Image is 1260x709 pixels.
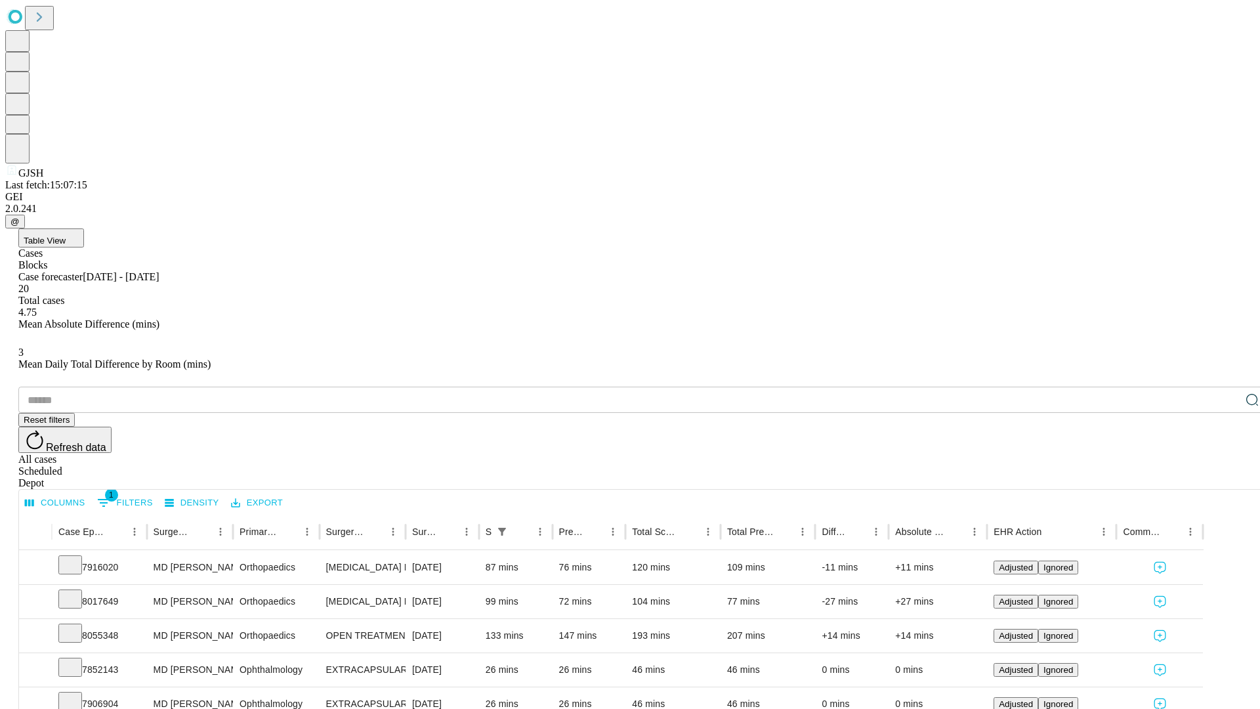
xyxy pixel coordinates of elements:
[58,653,140,687] div: 7852143
[326,551,399,584] div: [MEDICAL_DATA] MEDIAL OR LATERAL MENISCECTOMY
[895,653,980,687] div: 0 mins
[849,523,867,541] button: Sort
[513,523,531,541] button: Sort
[412,619,472,653] div: [DATE]
[1038,629,1078,643] button: Ignored
[240,619,312,653] div: Orthopaedics
[412,526,438,537] div: Surgery Date
[18,283,29,294] span: 20
[326,526,364,537] div: Surgery Name
[999,563,1033,572] span: Adjusted
[58,551,140,584] div: 7916020
[493,523,511,541] button: Show filters
[994,663,1038,677] button: Adjusted
[895,526,946,537] div: Absolute Difference
[632,585,714,618] div: 104 mins
[1043,665,1073,675] span: Ignored
[486,551,546,584] div: 87 mins
[699,523,717,541] button: Menu
[604,523,622,541] button: Menu
[1043,563,1073,572] span: Ignored
[107,523,125,541] button: Sort
[384,523,402,541] button: Menu
[486,653,546,687] div: 26 mins
[1123,526,1161,537] div: Comments
[46,442,106,453] span: Refresh data
[18,347,24,358] span: 3
[999,699,1033,709] span: Adjusted
[457,523,476,541] button: Menu
[994,526,1041,537] div: EHR Action
[240,653,312,687] div: Ophthalmology
[965,523,984,541] button: Menu
[775,523,793,541] button: Sort
[412,653,472,687] div: [DATE]
[18,271,83,282] span: Case forecaster
[26,625,45,648] button: Expand
[994,595,1038,609] button: Adjusted
[493,523,511,541] div: 1 active filter
[105,488,118,502] span: 1
[1043,597,1073,607] span: Ignored
[727,653,809,687] div: 46 mins
[681,523,699,541] button: Sort
[999,665,1033,675] span: Adjusted
[559,653,619,687] div: 26 mins
[125,523,144,541] button: Menu
[280,523,298,541] button: Sort
[793,523,812,541] button: Menu
[154,526,192,537] div: Surgeon Name
[24,236,66,246] span: Table View
[486,526,492,537] div: Scheduled In Room Duration
[822,619,882,653] div: +14 mins
[559,551,619,584] div: 76 mins
[822,551,882,584] div: -11 mins
[154,619,226,653] div: MD [PERSON_NAME] [PERSON_NAME]
[895,619,980,653] div: +14 mins
[1043,631,1073,641] span: Ignored
[26,591,45,614] button: Expand
[240,551,312,584] div: Orthopaedics
[58,619,140,653] div: 8055348
[999,631,1033,641] span: Adjusted
[94,492,156,513] button: Show filters
[632,551,714,584] div: 120 mins
[366,523,384,541] button: Sort
[822,653,882,687] div: 0 mins
[727,551,809,584] div: 109 mins
[999,597,1033,607] span: Adjusted
[154,551,226,584] div: MD [PERSON_NAME] [PERSON_NAME]
[18,427,112,453] button: Refresh data
[240,526,278,537] div: Primary Service
[5,215,25,228] button: @
[1163,523,1181,541] button: Sort
[486,585,546,618] div: 99 mins
[439,523,457,541] button: Sort
[240,585,312,618] div: Orthopaedics
[559,526,585,537] div: Predicted In Room Duration
[18,167,43,179] span: GJSH
[947,523,965,541] button: Sort
[154,653,226,687] div: MD [PERSON_NAME]
[994,629,1038,643] button: Adjusted
[559,619,619,653] div: 147 mins
[632,619,714,653] div: 193 mins
[154,585,226,618] div: MD [PERSON_NAME] [PERSON_NAME]
[326,619,399,653] div: OPEN TREATMENT [MEDICAL_DATA]
[1038,663,1078,677] button: Ignored
[1043,523,1061,541] button: Sort
[26,557,45,580] button: Expand
[326,653,399,687] div: EXTRACAPSULAR CATARACT REMOVAL WITH [MEDICAL_DATA]
[727,619,809,653] div: 207 mins
[585,523,604,541] button: Sort
[822,526,847,537] div: Difference
[18,318,159,330] span: Mean Absolute Difference (mins)
[1181,523,1200,541] button: Menu
[22,493,89,513] button: Select columns
[5,203,1255,215] div: 2.0.241
[1043,699,1073,709] span: Ignored
[531,523,549,541] button: Menu
[5,179,87,190] span: Last fetch: 15:07:15
[193,523,211,541] button: Sort
[211,523,230,541] button: Menu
